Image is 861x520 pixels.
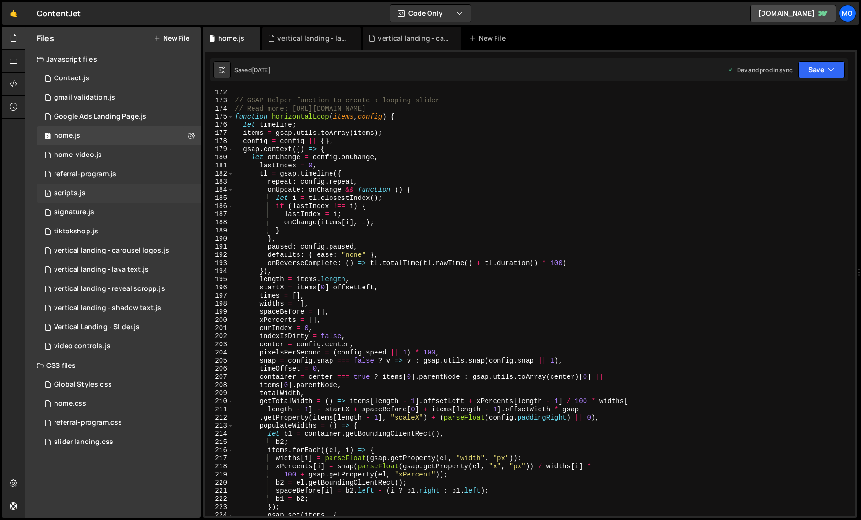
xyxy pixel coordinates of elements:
button: Code Only [390,5,471,22]
div: home.js [54,132,80,140]
div: 224 [205,511,233,520]
div: slider landing.css [54,438,113,446]
div: 215 [205,438,233,446]
div: scripts.js [54,189,86,198]
div: 179 [205,145,233,154]
div: 187 [205,210,233,219]
div: 196 [205,284,233,292]
div: 10184/44784.js [37,299,201,318]
div: 206 [205,365,233,373]
span: 2 [45,133,51,141]
div: 10184/37629.css [37,413,201,432]
div: 188 [205,219,233,227]
div: home-video.js [54,151,102,159]
div: Saved [234,66,271,74]
div: 182 [205,170,233,178]
div: vertical landing - lava text.js [277,33,349,43]
div: 184 [205,186,233,194]
div: 207 [205,373,233,381]
div: 190 [205,235,233,243]
div: 197 [205,292,233,300]
div: Google Ads Landing Page.js [54,112,146,121]
div: CSS files [25,356,201,375]
div: 214 [205,430,233,438]
div: 10184/37166.js [37,69,201,88]
div: 219 [205,471,233,479]
div: 216 [205,446,233,454]
div: vertical landing - shadow text.js [54,304,161,312]
a: [DOMAIN_NAME] [750,5,836,22]
div: 193 [205,259,233,267]
div: 185 [205,194,233,202]
div: 10184/22928.js [37,184,201,203]
div: vertical landing - carousel logos.js [37,241,201,260]
div: 217 [205,454,233,463]
div: 10184/44930.js [37,279,201,299]
div: 10184/43538.js [37,337,201,356]
div: 10184/44517.js [37,318,201,337]
div: 213 [205,422,233,430]
div: 177 [205,129,233,137]
div: 220 [205,479,233,487]
div: signature.js [54,208,94,217]
div: vertical landing - carousel logos.js [54,246,169,255]
div: referral-program.css [54,419,122,427]
div: home.js [218,33,244,43]
div: 10184/39870.css [37,394,201,413]
div: video controls.js [54,342,110,351]
a: 🤙 [2,2,25,25]
div: 211 [205,406,233,414]
div: referral-program.js [54,170,116,178]
div: Global Styles.css [54,380,112,389]
div: 192 [205,251,233,259]
div: 174 [205,105,233,113]
div: 10184/39869.js [37,126,201,145]
div: 208 [205,381,233,389]
div: gmail validation.js [54,93,115,102]
div: 201 [205,324,233,332]
div: 203 [205,341,233,349]
div: 10184/34477.js [37,203,201,222]
div: 180 [205,154,233,162]
div: 195 [205,276,233,284]
div: 181 [205,162,233,170]
div: 221 [205,487,233,495]
div: ContentJet [37,8,81,19]
button: Save [798,61,845,78]
div: 198 [205,300,233,308]
div: vertical landing - carousel logos.js [378,33,450,43]
a: Mo [839,5,856,22]
div: vertical landing - lava text.js [54,266,149,274]
div: 10184/30310.js [37,222,201,241]
button: New File [154,34,189,42]
div: 194 [205,267,233,276]
div: 172 [205,89,233,97]
div: 10184/44518.css [37,432,201,452]
div: 200 [205,316,233,324]
div: 10184/44785.js [37,260,201,279]
div: 178 [205,137,233,145]
div: Contact.js [54,74,89,83]
div: 183 [205,178,233,186]
div: 204 [205,349,233,357]
div: 212 [205,414,233,422]
div: tiktokshop.js [54,227,98,236]
div: 10184/38499.css [37,375,201,394]
div: 186 [205,202,233,210]
div: home.css [54,399,86,408]
div: vertical landing - reveal scropp.js [54,285,165,293]
div: 209 [205,389,233,398]
div: 10184/37628.js [37,165,201,184]
div: [DATE] [252,66,271,74]
div: 10184/43272.js [37,145,201,165]
div: 175 [205,113,233,121]
div: 222 [205,495,233,503]
div: 191 [205,243,233,251]
div: Vertical Landing - Slider.js [54,323,140,332]
div: 205 [205,357,233,365]
div: 10184/36849.js [37,107,201,126]
div: 199 [205,308,233,316]
h2: Files [37,33,54,44]
div: Javascript files [25,50,201,69]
